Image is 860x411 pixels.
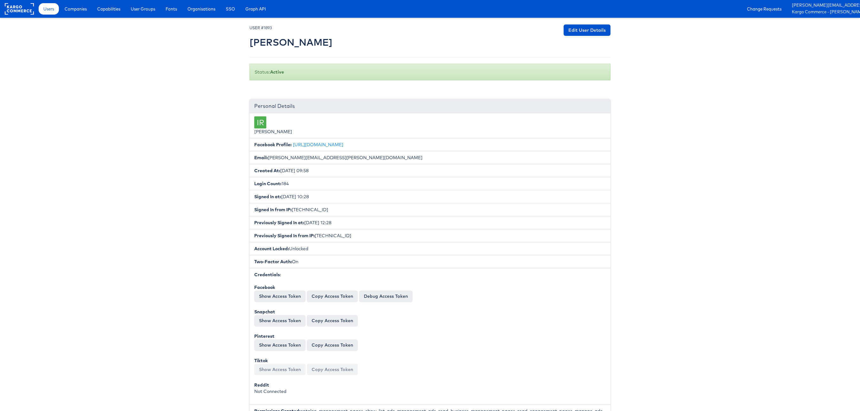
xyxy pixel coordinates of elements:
a: Graph API [241,3,271,15]
span: SSO [226,6,235,12]
span: Capabilities [97,6,120,12]
a: Users [39,3,59,15]
span: Fonts [166,6,177,12]
h2: [PERSON_NAME] [250,37,332,48]
a: User Groups [126,3,160,15]
li: Unlocked [250,242,610,255]
a: [PERSON_NAME][EMAIL_ADDRESS][PERSON_NAME][DOMAIN_NAME] [792,2,855,9]
button: Copy Access Token [307,315,358,326]
b: Pinterest [254,333,275,339]
a: Debug Access Token [359,290,413,302]
button: Show Access Token [254,364,306,375]
button: Show Access Token [254,339,306,351]
a: SSO [221,3,240,15]
a: Kargo Commerce - [PERSON_NAME] [792,9,855,16]
a: [URL][DOMAIN_NAME] [293,142,343,147]
b: Signed In at: [254,194,281,199]
b: Credentials [254,272,280,277]
a: Fonts [161,3,182,15]
li: : [250,268,610,405]
b: Active [270,69,284,75]
b: Previously Signed In from IP: [254,233,315,238]
b: Snapchat [254,309,275,315]
li: [DATE] 09:58 [250,164,610,177]
b: Two-Factor Auth: [254,259,292,264]
a: Organisations [183,3,220,15]
li: [TECHNICAL_ID] [250,203,610,216]
a: Companies [60,3,92,15]
b: Signed In from IP: [254,207,292,212]
span: User Groups [131,6,155,12]
div: Personal Details [250,99,610,113]
div: Not Connected [254,382,606,395]
button: Show Access Token [254,315,306,326]
button: Copy Access Token [307,339,358,351]
span: Companies [65,6,87,12]
b: Tiktok [254,358,268,363]
button: Copy Access Token [307,290,358,302]
li: [DATE] 10:28 [250,190,610,203]
button: Show Access Token [254,290,306,302]
b: Created At: [254,168,280,173]
b: Facebook [254,284,275,290]
li: [PERSON_NAME][EMAIL_ADDRESS][PERSON_NAME][DOMAIN_NAME] [250,151,610,164]
li: 184 [250,177,610,190]
a: Change Requests [742,3,786,15]
div: Status: [250,64,610,80]
span: Users [43,6,54,12]
span: Organisations [187,6,215,12]
a: Edit User Details [564,24,610,36]
b: Previously Signed In at: [254,220,304,225]
li: [PERSON_NAME] [250,113,610,138]
b: Email: [254,155,268,160]
li: On [250,255,610,268]
small: USER #1893 [250,25,272,30]
a: Capabilities [92,3,125,15]
b: Login Count: [254,181,281,186]
div: IR [254,116,266,128]
li: [TECHNICAL_ID] [250,229,610,242]
button: Copy Access Token [307,364,358,375]
b: Facebook Profile: [254,142,292,147]
b: Reddit [254,382,269,388]
li: [DATE] 12:28 [250,216,610,229]
span: Graph API [245,6,266,12]
b: Account Locked: [254,246,289,251]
